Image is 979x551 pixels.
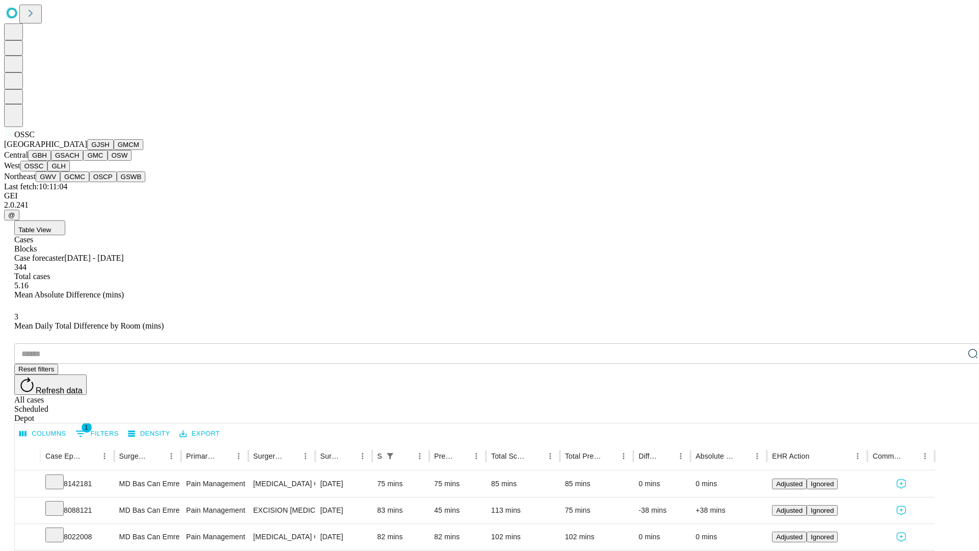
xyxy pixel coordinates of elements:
div: Total Scheduled Duration [491,452,528,460]
div: 0 mins [695,471,762,497]
div: [DATE] [320,471,367,497]
button: GMCM [114,139,143,150]
span: Ignored [811,480,834,488]
div: -38 mins [638,497,685,523]
button: Menu [750,449,764,463]
div: 0 mins [638,524,685,550]
span: Northeast [4,172,36,181]
button: Sort [341,449,355,463]
div: MD Bas Can Emre Md [119,524,176,550]
div: 82 mins [377,524,424,550]
button: GBH [28,150,51,161]
span: Total cases [14,272,50,281]
button: Adjusted [772,479,807,489]
span: Adjusted [776,507,803,514]
button: Menu [674,449,688,463]
div: 75 mins [434,471,481,497]
div: Difference [638,452,658,460]
button: Menu [851,449,865,463]
span: Case forecaster [14,254,64,262]
div: Predicted In Room Duration [434,452,454,460]
button: Ignored [807,479,838,489]
button: Export [177,426,222,442]
button: Table View [14,220,65,235]
div: [MEDICAL_DATA] OR THUMB [253,471,310,497]
div: 113 mins [491,497,555,523]
span: Refresh data [36,386,83,395]
button: Sort [602,449,616,463]
button: Menu [298,449,313,463]
div: Surgery Name [253,452,283,460]
span: Central [4,151,28,159]
div: Absolute Difference [695,452,735,460]
button: Expand [20,502,35,520]
div: Pain Management [186,471,243,497]
button: Show filters [73,425,121,442]
button: Menu [97,449,112,463]
button: Menu [355,449,370,463]
div: Surgeon Name [119,452,149,460]
span: Adjusted [776,533,803,541]
span: Reset filters [18,365,54,373]
button: Ignored [807,505,838,516]
div: Pain Management [186,524,243,550]
button: Menu [616,449,631,463]
div: 75 mins [565,497,629,523]
div: [DATE] [320,524,367,550]
button: OSW [108,150,132,161]
button: Sort [150,449,164,463]
button: Ignored [807,532,838,542]
button: Expand [20,475,35,493]
button: @ [4,210,19,220]
button: GCMC [60,171,89,182]
span: Last fetch: 10:11:04 [4,182,67,191]
span: Ignored [811,533,834,541]
div: Comments [872,452,902,460]
div: MD Bas Can Emre Md [119,471,176,497]
div: 83 mins [377,497,424,523]
div: 8088121 [45,497,109,523]
button: GMC [83,150,107,161]
span: 5.16 [14,281,29,290]
div: 102 mins [565,524,629,550]
button: OSSC [20,161,48,171]
button: GJSH [87,139,114,150]
span: 1 [82,422,92,433]
button: Select columns [17,426,69,442]
div: EHR Action [772,452,809,460]
button: Menu [231,449,246,463]
button: Menu [164,449,178,463]
div: 102 mins [491,524,555,550]
span: Adjusted [776,480,803,488]
span: Ignored [811,507,834,514]
div: GEI [4,191,975,201]
div: 2.0.241 [4,201,975,210]
button: Show filters [383,449,397,463]
button: Expand [20,529,35,546]
div: 0 mins [695,524,762,550]
div: Case Epic Id [45,452,82,460]
span: West [4,161,20,170]
div: 85 mins [565,471,629,497]
button: OSCP [89,171,117,182]
button: Sort [284,449,298,463]
button: Menu [918,449,932,463]
span: Mean Absolute Difference (mins) [14,290,124,299]
div: EXCISION [MEDICAL_DATA] WRIST [253,497,310,523]
span: OSSC [14,130,35,139]
button: Adjusted [772,505,807,516]
button: Sort [904,449,918,463]
span: @ [8,211,15,219]
div: +38 mins [695,497,762,523]
button: GWV [36,171,60,182]
button: Sort [659,449,674,463]
span: [DATE] - [DATE] [64,254,123,262]
button: GSACH [51,150,83,161]
button: Sort [217,449,231,463]
div: Pain Management [186,497,243,523]
button: Density [125,426,173,442]
button: Sort [455,449,469,463]
button: Adjusted [772,532,807,542]
div: 8142181 [45,471,109,497]
button: Sort [736,449,750,463]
